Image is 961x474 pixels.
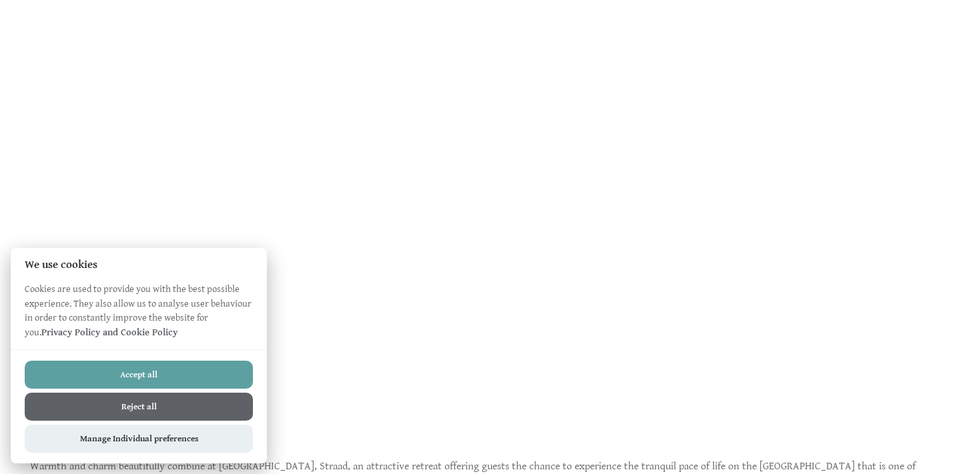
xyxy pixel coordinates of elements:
[11,259,267,271] h2: We use cookies
[25,361,253,389] button: Accept all
[25,425,253,453] button: Manage Individual preferences
[41,327,178,338] a: Privacy Policy and Cookie Policy
[25,393,253,421] button: Reject all
[11,282,267,349] p: Cookies are used to provide you with the best possible experience. They also allow us to analyse ...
